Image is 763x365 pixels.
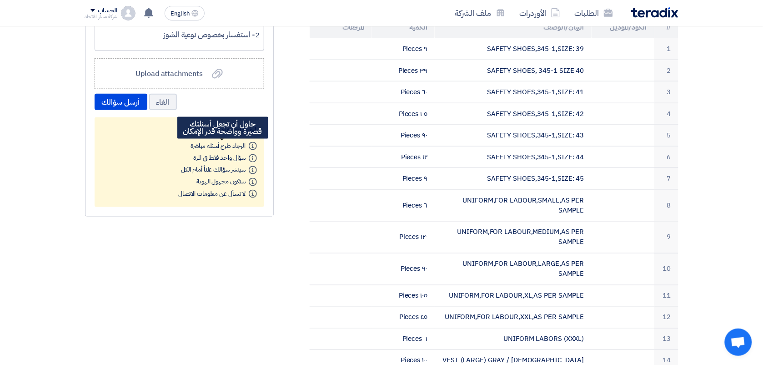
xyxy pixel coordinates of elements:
span: 2- استفسار بخصوص نوعية الشوز [163,29,260,41]
td: UNIFORM,FOR LABOUR,XXL,AS PER SAMPLE [435,307,592,329]
td: 11 [654,285,678,307]
td: ٦ Pieces [372,189,435,221]
button: أرسل سؤالك [95,94,147,110]
span: لا تسأل عن معلومات الاتصال [178,189,246,198]
a: الطلبات [567,2,620,24]
td: ٦٠ Pieces [372,81,435,103]
button: الغاء [149,94,177,110]
span: Upload attachments [136,68,202,79]
td: 4 [654,103,678,125]
td: 2 [654,60,678,81]
td: 13 [654,328,678,350]
td: ٦ Pieces [372,328,435,350]
td: ٩ Pieces [372,38,435,60]
td: 12 [654,307,678,329]
td: 1 [654,38,678,60]
td: 5 [654,125,678,147]
th: المرفقات [310,16,372,38]
td: UNIFORM LABORS (XXXL) [435,328,592,350]
td: SAFETY SHOES,345-1,SIZE: 43 [435,125,592,147]
td: ١٢ Pieces [372,146,435,168]
td: 10 [654,253,678,285]
a: ملف الشركة [448,2,512,24]
td: UNIFORM,FOR LABOUR,MEDIUM,AS PER SAMPLE [435,221,592,253]
td: SAFETY SHOES,345-1,SIZE: 39 [435,38,592,60]
td: ١٠٥ Pieces [372,103,435,125]
div: حاول أن تجعل أسئلتك قصيرة وواضحة قدر الإمكان [177,117,268,139]
th: البيان/الوصف [435,16,592,38]
span: سؤال واحد فقط في المرة [193,153,246,163]
img: Teradix logo [631,7,678,18]
td: SAFETY SHOES,345-1,SIZE: 44 [435,146,592,168]
td: 8 [654,189,678,221]
td: SAFETY SHOES,345-1,SIZE: 45 [435,168,592,190]
div: ارشادات هامة [102,125,257,136]
td: UNIFORM,FOR LABOUR,XL,AS PER SAMPLE [435,285,592,307]
img: profile_test.png [121,6,136,20]
td: ٩٠ Pieces [372,253,435,285]
button: English [165,6,205,20]
span: English [171,10,190,17]
td: ٩٠ Pieces [372,125,435,147]
th: الكود/الموديل [592,16,654,38]
div: شركة مسار الاتحاد [85,14,118,19]
th: الكمية [372,16,435,38]
a: دردشة مفتوحة [725,329,752,356]
td: 9 [654,221,678,253]
td: ٣٩ Pieces [372,60,435,81]
td: 7 [654,168,678,190]
td: ٤٥ Pieces [372,307,435,329]
td: SAFETY SHOES, 345-1 SIZE 40 [435,60,592,81]
td: SAFETY SHOES,345-1,SIZE: 41 [435,81,592,103]
div: الحساب [98,7,117,15]
td: ١٢٠ Pieces [372,221,435,253]
td: 6 [654,146,678,168]
td: ٩ Pieces [372,168,435,190]
td: UNIFORM,FOR LABOUR,LARGE,AS PER SAMPLE [435,253,592,285]
span: سينشر سؤالك علناً أمام الكل [181,165,246,175]
td: 3 [654,81,678,103]
th: # [654,16,678,38]
span: الرجاء طرح أسئلة مباشرة [191,141,246,151]
a: الأوردرات [512,2,567,24]
td: SAFETY SHOES,345-1,SIZE: 42 [435,103,592,125]
td: UNIFORM,FOR LABOUR,SMALL,AS PER SAMPLE [435,189,592,221]
td: ١٠٥ Pieces [372,285,435,307]
span: ستكون مجهول الهوية [196,177,246,187]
